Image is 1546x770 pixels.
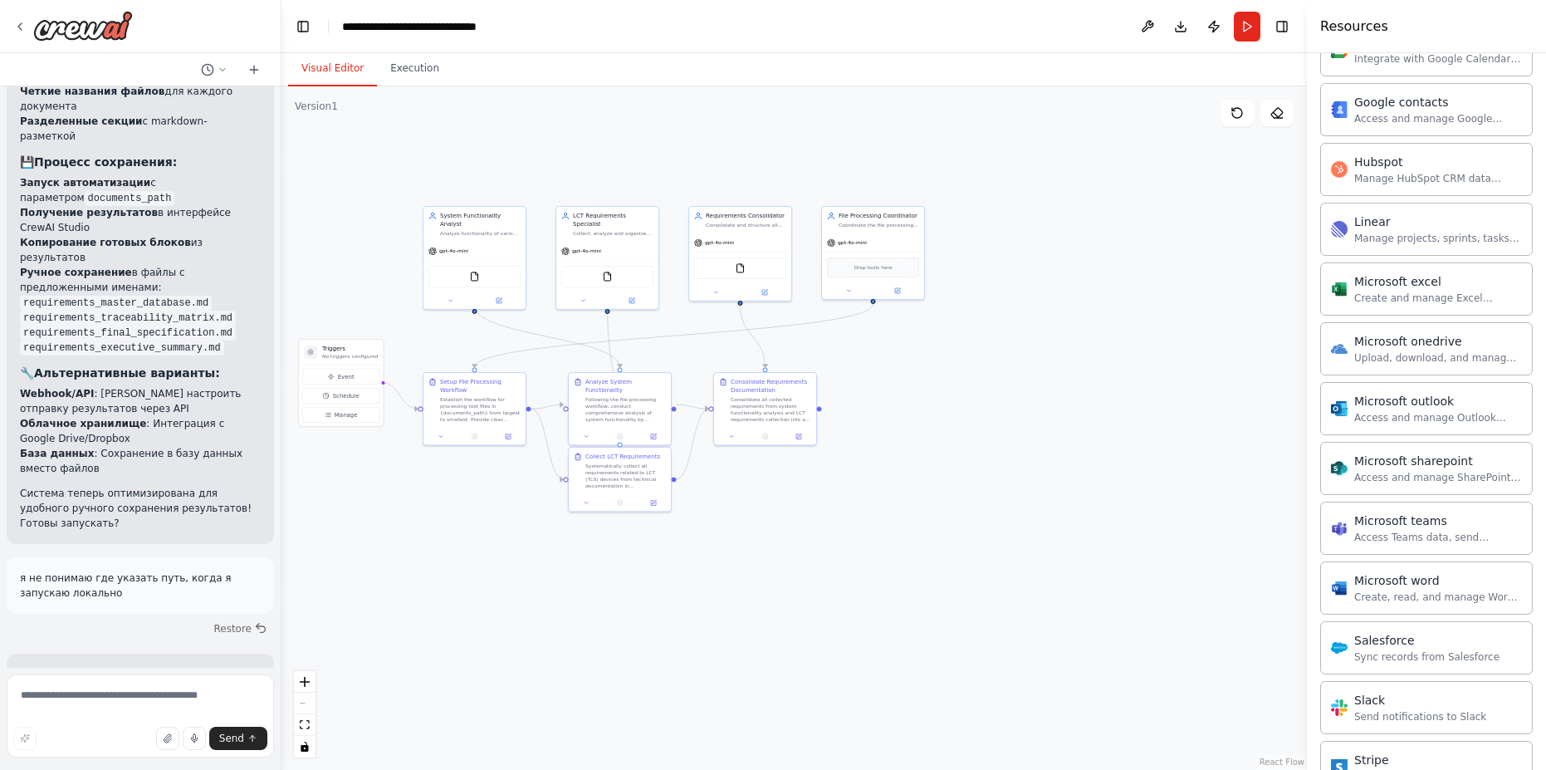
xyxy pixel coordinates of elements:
[1354,232,1522,245] div: Manage projects, sprints, tasks, and bug tracking in Linear
[20,416,261,446] li: : Интеграция с Google Drive/Dropbox
[295,100,338,113] div: Version 1
[1354,52,1522,66] div: Integrate with Google Calendar to manage events, check availability, and access calendar data.
[639,498,668,508] button: Open in side panel
[531,405,564,483] g: Edge from b0db0ba4-5bc9-44b8-9798-e24ec132d4fa to d536db7c-f586-419b-a04a-12771f96bc36
[568,372,672,446] div: Analyze System FunctionalityFollowing the file processing workflow, conduct comprehensive analysi...
[639,431,668,441] button: Open in side panel
[585,453,660,461] div: Collect LCT Requirements
[1354,172,1522,185] div: Manage HubSpot CRM data including contacts, deals, and companies.
[291,15,315,38] button: Hide left sidebar
[1331,281,1348,297] img: Microsoft excel
[609,296,656,306] button: Open in side panel
[20,235,261,265] li: из результатов
[209,727,267,750] button: Send
[20,296,212,311] code: requirements_master_database.md
[1354,650,1500,664] div: Sync records from Salesforce
[1354,411,1522,424] div: Access and manage Outlook emails, calendar events, and contacts.
[1354,393,1522,410] div: Microsoft outlook
[20,265,261,355] li: в файлы с предложенными именами:
[1270,15,1294,38] button: Hide right sidebar
[1354,692,1486,709] div: Slack
[573,212,653,228] div: LCT Requirements Specialist
[1354,273,1522,290] div: Microsoft excel
[302,369,379,385] button: Event
[1331,460,1348,477] img: Microsoft sharepoint
[20,311,236,326] code: requirements_traceability_matrix.md
[20,84,261,114] li: для каждого документа
[706,212,786,220] div: Requirements Consolidator
[13,727,37,750] button: Improve this prompt
[20,205,261,235] li: в интерфейсе CrewAI Studio
[741,287,789,297] button: Open in side panel
[20,571,261,601] p: я не понимаю где указать путь, когда я запускаю локально
[20,388,94,400] strong: Webhook/API
[20,486,261,531] p: Система теперь оптимизирована для удобного ручного сохранения результатов! Готовы запускать?
[333,391,360,400] span: Schedule
[207,617,274,640] button: Restore
[603,272,613,282] img: FileReadTool
[1331,101,1348,118] img: Google contacts
[294,671,316,758] div: React Flow controls
[288,51,377,86] button: Visual Editor
[555,206,659,310] div: LCT Requirements SpecialistCollect, analyze and organize all requirements related to LCT (TLS) de...
[1354,591,1522,604] div: Create, read, and manage Word documents and text files in OneDrive or SharePoint.
[423,372,526,446] div: Setup File Processing WorkflowEstablish the workflow for processing text files in {documents_path...
[1354,292,1522,305] div: Create and manage Excel workbooks, worksheets, tables, and charts in OneDrive or SharePoint.
[531,400,564,413] g: Edge from b0db0ba4-5bc9-44b8-9798-e24ec132d4fa to 7ebc9dbe-fd6c-4c5f-b2d5-fee30869bde3
[1354,112,1522,125] div: Access and manage Google Contacts, including personal contacts and directory information.
[377,51,453,86] button: Execution
[1354,333,1522,350] div: Microsoft onedrive
[20,115,142,127] strong: Разделенные секции
[1354,154,1522,170] div: Hubspot
[568,447,672,513] div: Collect LCT RequirementsSystematically collect all requirements related to LCT (TLS) devices from...
[731,396,811,423] div: Consolidate all collected requirements from system functionality analysis and LCT requirements co...
[476,296,523,306] button: Open in side panel
[440,378,521,395] div: Setup File Processing Workflow
[471,306,624,368] g: Edge from d4026773-627f-47af-ad8e-a97627ccfb3d to 7ebc9dbe-fd6c-4c5f-b2d5-fee30869bde3
[194,60,234,80] button: Switch to previous chat
[1354,471,1522,484] div: Access and manage SharePoint sites, lists, and document libraries.
[736,306,770,368] g: Edge from f1225b05-b91f-4867-9f6c-2718f73c4b4c to c8b19159-21ba-41db-aa91-d49f10ab483c
[839,212,919,220] div: File Processing Coordinator
[322,345,378,353] h3: Triggers
[20,177,150,189] strong: Запуск автоматизации
[585,378,666,395] div: Analyze System Functionality
[20,175,261,205] li: с параметром
[34,155,177,169] strong: Процесс сохранения:
[20,86,164,97] strong: Четкие названия файлов
[20,114,261,144] li: с markdown-разметкой
[439,248,468,254] span: gpt-4o-mini
[471,304,878,368] g: Edge from 8edd1a64-b395-4139-832e-53a77ab5ccda to b0db0ba4-5bc9-44b8-9798-e24ec132d4fa
[294,714,316,736] button: fit view
[20,418,146,429] strong: Облачное хранилище
[713,372,817,446] div: Consolidate Requirements DocumentationConsolidate all collected requirements from system function...
[677,400,709,413] g: Edge from 7ebc9dbe-fd6c-4c5f-b2d5-fee30869bde3 to c8b19159-21ba-41db-aa91-d49f10ab483c
[602,431,637,441] button: No output available
[440,396,521,423] div: Establish the workflow for processing text files in {documents_path} from largest to smallest. Pr...
[731,378,811,395] div: Consolidate Requirements Documentation
[457,431,492,441] button: No output available
[294,671,316,693] button: zoom in
[20,386,261,416] li: : [PERSON_NAME] настроить отправку результатов через API
[440,230,521,237] div: Analyze functionality of various system components and identify relationships between requirement...
[1354,531,1522,544] div: Access Teams data, send messages, create meetings, and manage channels.
[33,11,133,41] img: Logo
[821,206,925,300] div: File Processing CoordinatorCoordinate the file processing workflow by providing instructions to u...
[1354,752,1522,768] div: Stripe
[322,353,378,360] p: No triggers configured
[602,498,637,508] button: No output available
[241,60,267,80] button: Start a new chat
[1354,213,1522,230] div: Linear
[298,339,384,427] div: TriggersNo triggers configuredEventScheduleManage
[156,727,179,750] button: Upload files
[585,463,666,489] div: Systematically collect all requirements related to LCT (TLS) devices from technical documentation...
[1260,758,1304,767] a: React Flow attribution
[20,207,158,218] strong: Получение результатов
[20,365,261,381] h3: 🔧
[1331,580,1348,596] img: Microsoft word
[1331,341,1348,357] img: Microsoft onedrive
[854,263,892,272] span: Drop tools here
[838,239,867,246] span: gpt-4o-mini
[736,263,746,273] img: FileReadTool
[1354,572,1522,589] div: Microsoft word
